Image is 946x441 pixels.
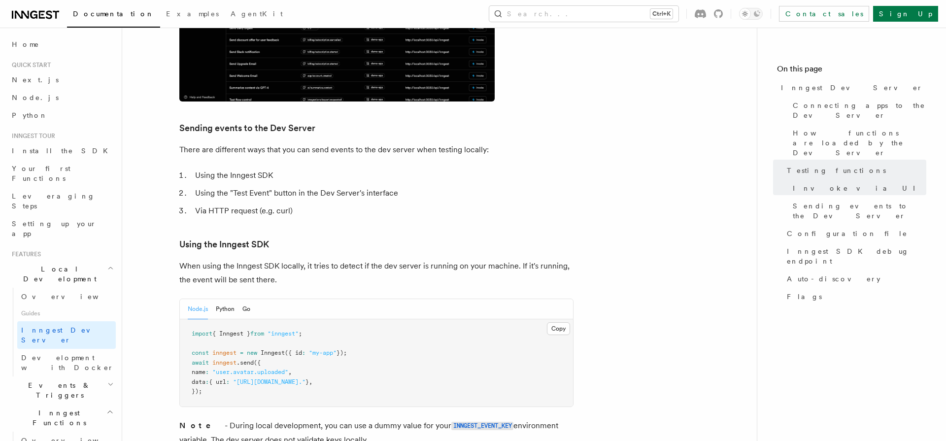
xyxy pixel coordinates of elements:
[21,293,123,301] span: Overview
[225,3,289,27] a: AgentKit
[337,349,347,356] span: });
[242,299,250,319] button: Go
[17,288,116,305] a: Overview
[8,71,116,89] a: Next.js
[12,111,48,119] span: Python
[192,359,209,366] span: await
[179,121,315,135] a: Sending events to the Dev Server
[739,8,763,20] button: Toggle dark mode
[179,143,574,157] p: There are different ways that you can send events to the dev server when testing locally:
[179,259,574,287] p: When using the Inngest SDK locally, it tries to detect if the dev server is running on your machi...
[192,349,209,356] span: const
[779,6,869,22] a: Contact sales
[299,330,302,337] span: ;
[240,349,243,356] span: =
[160,3,225,27] a: Examples
[8,89,116,106] a: Node.js
[285,349,302,356] span: ({ id
[250,330,264,337] span: from
[783,162,926,179] a: Testing functions
[309,378,312,385] span: ,
[8,404,116,432] button: Inngest Functions
[783,225,926,242] a: Configuration file
[12,220,97,237] span: Setting up your app
[236,359,254,366] span: .send
[268,330,299,337] span: "inngest"
[489,6,678,22] button: Search...Ctrl+K
[8,288,116,376] div: Local Development
[192,169,574,182] li: Using the Inngest SDK
[231,10,283,18] span: AgentKit
[226,378,230,385] span: :
[67,3,160,28] a: Documentation
[8,61,51,69] span: Quick start
[789,197,926,225] a: Sending events to the Dev Server
[233,378,305,385] span: "[URL][DOMAIN_NAME]."
[787,166,886,175] span: Testing functions
[787,246,926,266] span: Inngest SDK debug endpoint
[179,421,225,430] strong: Note
[547,322,570,335] button: Copy
[8,264,107,284] span: Local Development
[8,142,116,160] a: Install the SDK
[21,354,114,372] span: Development with Docker
[192,369,205,375] span: name
[12,94,59,102] span: Node.js
[192,204,574,218] li: Via HTTP request (e.g. curl)
[305,378,309,385] span: }
[793,101,926,120] span: Connecting apps to the Dev Server
[192,388,202,395] span: });
[873,6,938,22] a: Sign Up
[8,35,116,53] a: Home
[21,326,105,344] span: Inngest Dev Server
[8,376,116,404] button: Events & Triggers
[8,250,41,258] span: Features
[209,378,226,385] span: { url
[205,369,209,375] span: :
[781,83,923,93] span: Inngest Dev Server
[261,349,285,356] span: Inngest
[8,260,116,288] button: Local Development
[8,380,107,400] span: Events & Triggers
[793,201,926,221] span: Sending events to the Dev Server
[787,292,822,302] span: Flags
[192,186,574,200] li: Using the "Test Event" button in the Dev Server's interface
[212,369,288,375] span: "user.avatar.uploaded"
[789,124,926,162] a: How functions are loaded by the Dev Server
[17,321,116,349] a: Inngest Dev Server
[192,330,212,337] span: import
[302,349,305,356] span: :
[777,63,926,79] h4: On this page
[212,359,236,366] span: inngest
[216,299,235,319] button: Python
[212,349,236,356] span: inngest
[166,10,219,18] span: Examples
[254,359,261,366] span: ({
[188,299,208,319] button: Node.js
[8,408,106,428] span: Inngest Functions
[12,76,59,84] span: Next.js
[783,242,926,270] a: Inngest SDK debug endpoint
[212,330,250,337] span: { Inngest }
[12,147,114,155] span: Install the SDK
[787,229,908,238] span: Configuration file
[12,165,70,182] span: Your first Functions
[8,106,116,124] a: Python
[12,39,39,49] span: Home
[309,349,337,356] span: "my-app"
[777,79,926,97] a: Inngest Dev Server
[793,183,924,193] span: Invoke via UI
[179,237,269,251] a: Using the Inngest SDK
[8,160,116,187] a: Your first Functions
[192,378,205,385] span: data
[787,274,880,284] span: Auto-discovery
[247,349,257,356] span: new
[789,97,926,124] a: Connecting apps to the Dev Server
[789,179,926,197] a: Invoke via UI
[205,378,209,385] span: :
[12,192,95,210] span: Leveraging Steps
[288,369,292,375] span: ,
[783,270,926,288] a: Auto-discovery
[8,187,116,215] a: Leveraging Steps
[17,349,116,376] a: Development with Docker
